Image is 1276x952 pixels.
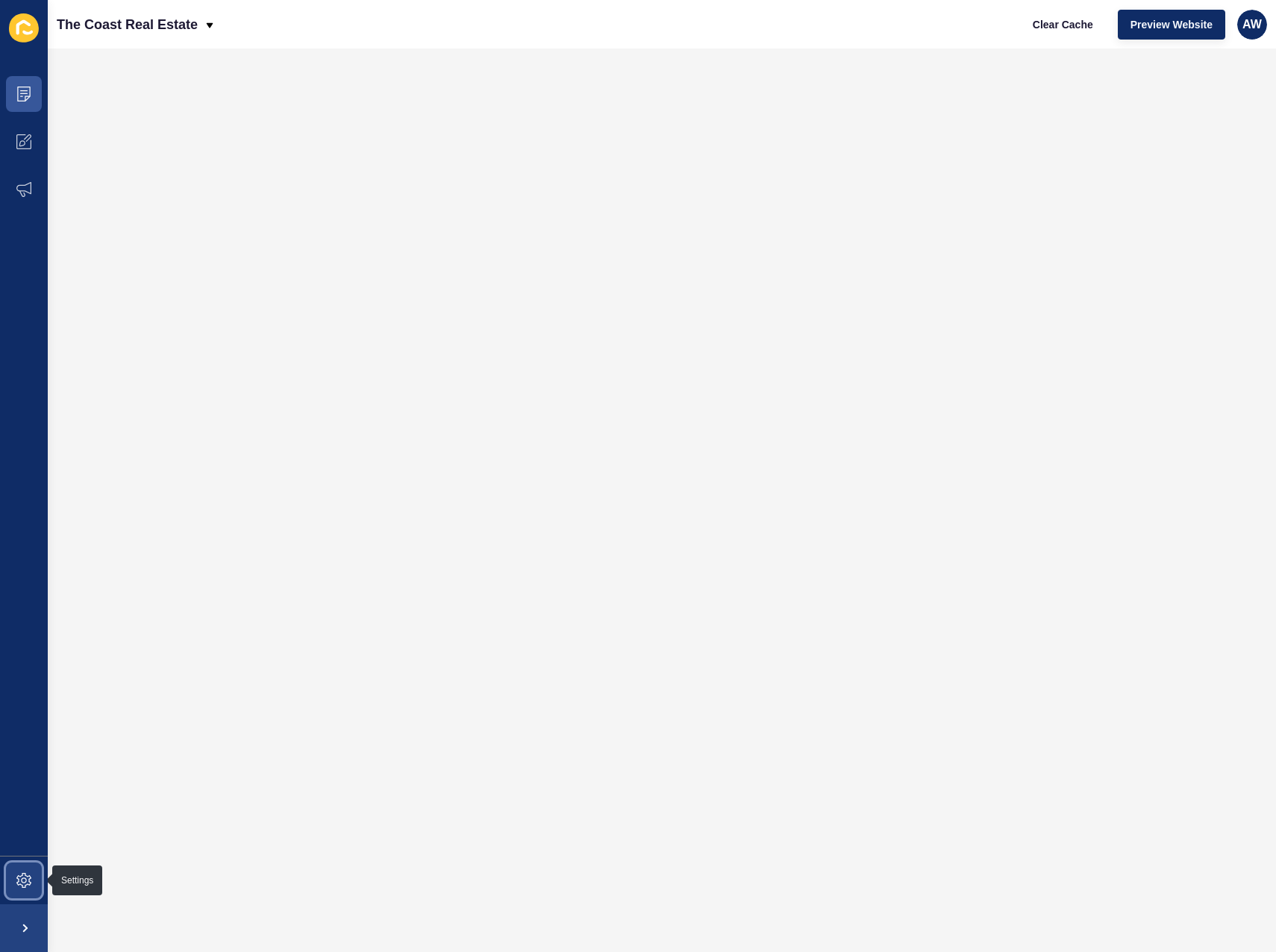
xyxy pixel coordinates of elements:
[57,6,198,43] p: The Coast Real Estate
[61,874,93,886] div: Settings
[1118,10,1225,40] button: Preview Website
[1242,17,1262,32] span: AW
[1130,17,1213,32] span: Preview Website
[1033,17,1093,32] span: Clear Cache
[1020,10,1106,40] button: Clear Cache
